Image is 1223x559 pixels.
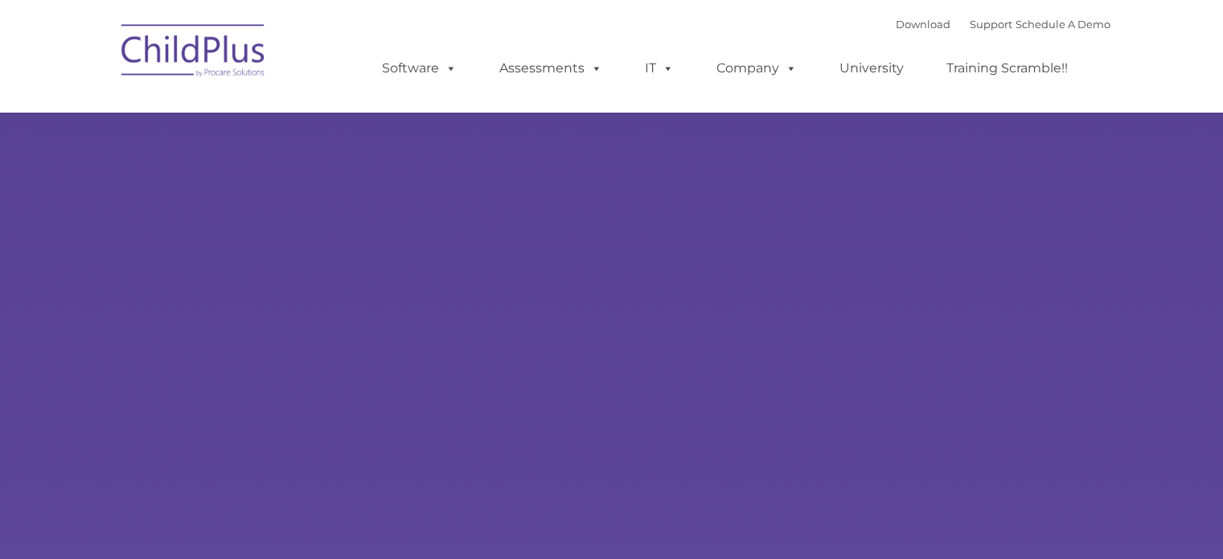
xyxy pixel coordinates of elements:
[483,52,618,84] a: Assessments
[366,52,473,84] a: Software
[113,13,274,93] img: ChildPlus by Procare Solutions
[629,52,690,84] a: IT
[896,18,950,31] a: Download
[823,52,920,84] a: University
[1016,18,1110,31] a: Schedule A Demo
[700,52,813,84] a: Company
[930,52,1084,84] a: Training Scramble!!
[896,18,1110,31] font: |
[970,18,1012,31] a: Support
